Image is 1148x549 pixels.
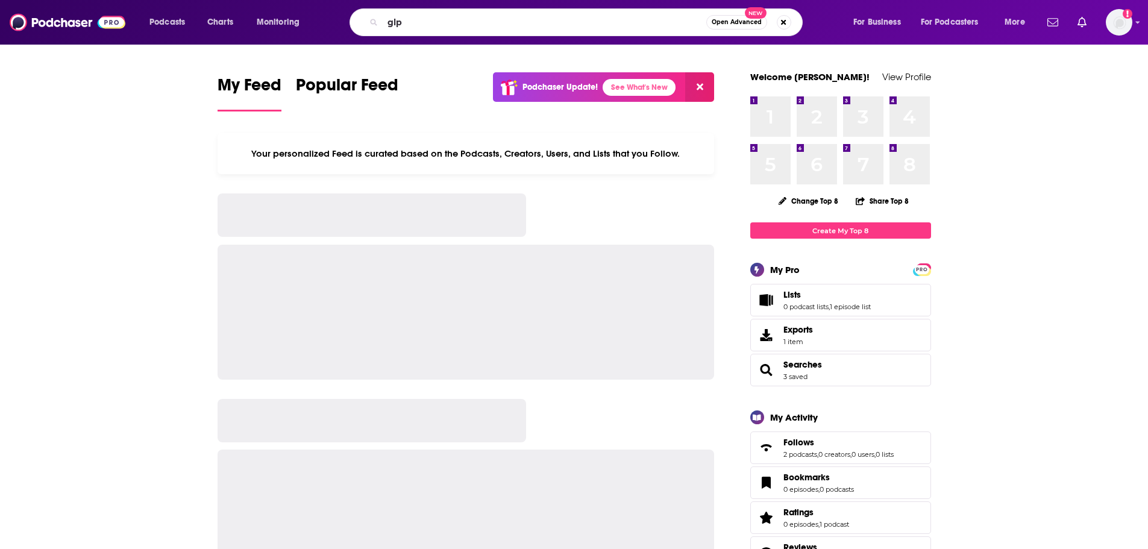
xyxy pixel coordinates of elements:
span: Open Advanced [712,19,762,25]
p: Podchaser Update! [522,82,598,92]
button: open menu [248,13,315,32]
div: Search podcasts, credits, & more... [361,8,814,36]
button: open menu [913,13,996,32]
a: Bookmarks [754,474,779,491]
a: Bookmarks [783,472,854,483]
a: Exports [750,319,931,351]
span: Bookmarks [750,466,931,499]
a: Charts [199,13,240,32]
a: 0 podcast lists [783,303,829,311]
a: Create My Top 8 [750,222,931,239]
span: , [817,450,818,459]
span: New [745,7,767,19]
a: Show notifications dropdown [1073,12,1091,33]
span: Monitoring [257,14,300,31]
a: PRO [915,265,929,274]
span: , [874,450,876,459]
span: Follows [783,437,814,448]
a: Lists [783,289,871,300]
span: For Business [853,14,901,31]
a: View Profile [882,71,931,83]
span: Popular Feed [296,75,398,102]
a: Welcome [PERSON_NAME]! [750,71,870,83]
span: For Podcasters [921,14,979,31]
button: Change Top 8 [771,193,846,209]
span: , [829,303,830,311]
a: Searches [783,359,822,370]
button: Show profile menu [1106,9,1132,36]
button: Open AdvancedNew [706,15,767,30]
span: , [850,450,852,459]
a: Ratings [754,509,779,526]
div: My Pro [770,264,800,275]
span: , [818,485,820,494]
img: User Profile [1106,9,1132,36]
span: Lists [783,289,801,300]
a: 1 podcast [820,520,849,529]
img: Podchaser - Follow, Share and Rate Podcasts [10,11,125,34]
a: 0 lists [876,450,894,459]
span: Ratings [783,507,814,518]
span: My Feed [218,75,281,102]
span: Lists [750,284,931,316]
div: My Activity [770,412,818,423]
a: Searches [754,362,779,378]
a: 0 users [852,450,874,459]
span: 1 item [783,337,813,346]
span: Follows [750,431,931,464]
a: See What's New [603,79,676,96]
svg: Add a profile image [1123,9,1132,19]
span: Podcasts [149,14,185,31]
a: 3 saved [783,372,808,381]
button: Share Top 8 [855,189,909,213]
span: Exports [783,324,813,335]
span: Exports [754,327,779,344]
a: Lists [754,292,779,309]
a: 0 podcasts [820,485,854,494]
input: Search podcasts, credits, & more... [383,13,706,32]
span: Bookmarks [783,472,830,483]
span: Ratings [750,501,931,534]
span: More [1005,14,1025,31]
a: Show notifications dropdown [1043,12,1063,33]
a: 0 creators [818,450,850,459]
a: 0 episodes [783,520,818,529]
button: open menu [141,13,201,32]
a: Ratings [783,507,849,518]
button: open menu [996,13,1040,32]
div: Your personalized Feed is curated based on the Podcasts, Creators, Users, and Lists that you Follow. [218,133,715,174]
a: 1 episode list [830,303,871,311]
a: Popular Feed [296,75,398,111]
span: Logged in as Ashley_Beenen [1106,9,1132,36]
a: 2 podcasts [783,450,817,459]
a: Follows [754,439,779,456]
a: Follows [783,437,894,448]
span: , [818,520,820,529]
span: Charts [207,14,233,31]
a: My Feed [218,75,281,111]
a: 0 episodes [783,485,818,494]
span: Searches [750,354,931,386]
button: open menu [845,13,916,32]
